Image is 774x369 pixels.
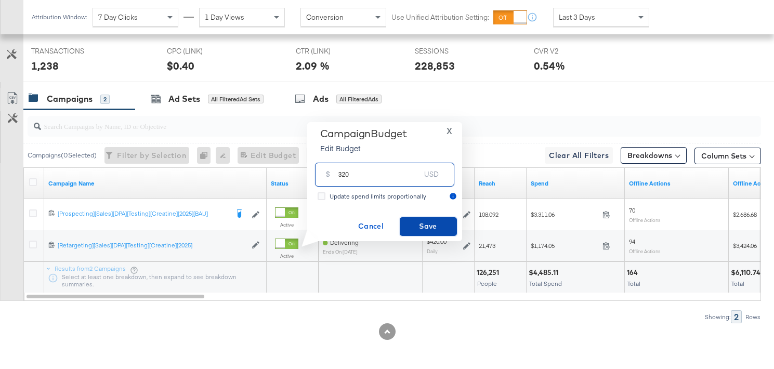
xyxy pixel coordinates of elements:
[323,249,359,255] sub: ends on [DATE]
[629,179,725,188] a: Offline Actions.
[275,253,298,259] label: Active
[208,95,264,104] div: All Filtered Ad Sets
[48,179,263,188] a: Your campaign name.
[477,280,497,287] span: People
[28,151,97,160] div: Campaigns ( 0 Selected)
[98,12,138,22] span: 7 Day Clicks
[704,313,731,321] div: Showing:
[427,248,438,254] sub: Daily
[479,210,498,218] span: 108,092
[338,159,421,181] input: Enter your budget
[733,210,757,218] span: $2,686.68
[531,210,598,218] span: $3,311.06
[733,242,757,249] span: $3,424.06
[197,147,216,164] div: 0
[47,93,93,105] div: Campaigns
[531,179,621,188] a: The total amount spent to date.
[731,310,742,323] div: 2
[343,217,400,236] button: Cancel
[322,167,334,186] div: $
[100,95,110,104] div: 2
[58,209,228,220] a: [Prospecting][Sales][DPA][Testing][Creatine][2025][BAU]
[420,167,443,186] div: USD
[629,248,661,254] sub: Offline Actions
[31,14,87,21] div: Attribution Window:
[306,12,344,22] span: Conversion
[534,58,565,73] div: 0.54%
[479,242,495,249] span: 21,473
[479,179,522,188] a: The number of people your ad was served to.
[296,46,374,56] span: CTR (LINK)
[427,238,447,246] div: $420.00
[731,280,744,287] span: Total
[58,241,246,249] div: [Retargeting][Sales][DPA][Testing][Creatine][2025]
[534,46,612,56] span: CVR V2
[391,12,489,22] label: Use Unified Attribution Setting:
[167,46,245,56] span: CPC (LINK)
[313,93,329,105] div: Ads
[731,268,764,278] div: $6,110.74
[404,220,453,233] span: Save
[168,93,200,105] div: Ad Sets
[529,280,562,287] span: Total Spend
[531,242,598,249] span: $1,174.05
[415,58,455,73] div: 228,853
[415,46,493,56] span: SESSIONS
[627,268,641,278] div: 164
[271,179,314,188] a: Shows the current state of your Ad Campaign.
[31,58,59,73] div: 1,238
[330,192,426,200] span: Update spend limits proportionally
[336,95,382,104] div: All Filtered Ads
[745,313,761,321] div: Rows
[477,268,502,278] div: 126,251
[629,238,635,245] span: 94
[205,12,244,22] span: 1 Day Views
[320,143,407,153] p: Edit Budget
[694,148,761,164] button: Column Sets
[296,58,330,73] div: 2.09 %
[621,147,687,164] button: Breakdowns
[41,112,696,132] input: Search Campaigns by Name, ID or Objective
[167,58,194,73] div: $0.40
[275,221,298,228] label: Active
[529,268,561,278] div: $4,485.11
[549,149,609,162] span: Clear All Filters
[31,46,109,56] span: TRANSACTIONS
[629,206,635,214] span: 70
[330,239,359,246] span: Delivering
[400,217,457,236] button: Save
[559,12,595,22] span: Last 3 Days
[320,127,407,140] div: Campaign Budget
[58,209,228,218] div: [Prospecting][Sales][DPA][Testing][Creatine][2025][BAU]
[629,217,661,223] sub: Offline Actions
[545,147,613,164] button: Clear All Filters
[58,241,246,250] a: [Retargeting][Sales][DPA][Testing][Creatine][2025]
[347,220,396,233] span: Cancel
[447,124,452,138] span: X
[627,280,640,287] span: Total
[442,127,456,135] button: X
